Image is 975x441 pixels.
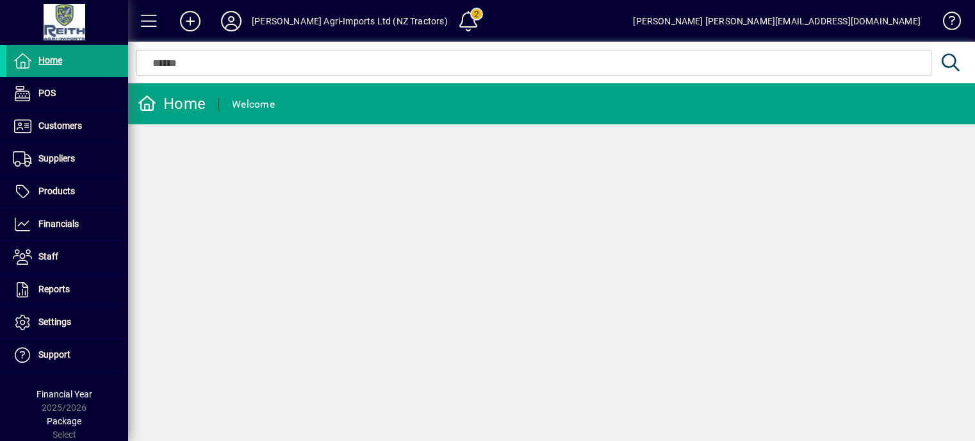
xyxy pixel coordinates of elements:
[6,143,128,175] a: Suppliers
[38,186,75,196] span: Products
[252,11,448,31] div: [PERSON_NAME] Agri-Imports Ltd (NZ Tractors)
[6,208,128,240] a: Financials
[38,219,79,229] span: Financials
[38,349,70,360] span: Support
[6,110,128,142] a: Customers
[138,94,206,114] div: Home
[38,55,62,65] span: Home
[6,241,128,273] a: Staff
[38,88,56,98] span: POS
[6,339,128,371] a: Support
[6,78,128,110] a: POS
[232,94,275,115] div: Welcome
[38,153,75,163] span: Suppliers
[38,121,82,131] span: Customers
[6,176,128,208] a: Products
[933,3,959,44] a: Knowledge Base
[6,306,128,338] a: Settings
[633,11,921,31] div: [PERSON_NAME] [PERSON_NAME][EMAIL_ADDRESS][DOMAIN_NAME]
[38,251,58,262] span: Staff
[47,416,81,426] span: Package
[38,317,71,327] span: Settings
[170,10,211,33] button: Add
[211,10,252,33] button: Profile
[6,274,128,306] a: Reports
[38,284,70,294] span: Reports
[37,389,92,399] span: Financial Year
